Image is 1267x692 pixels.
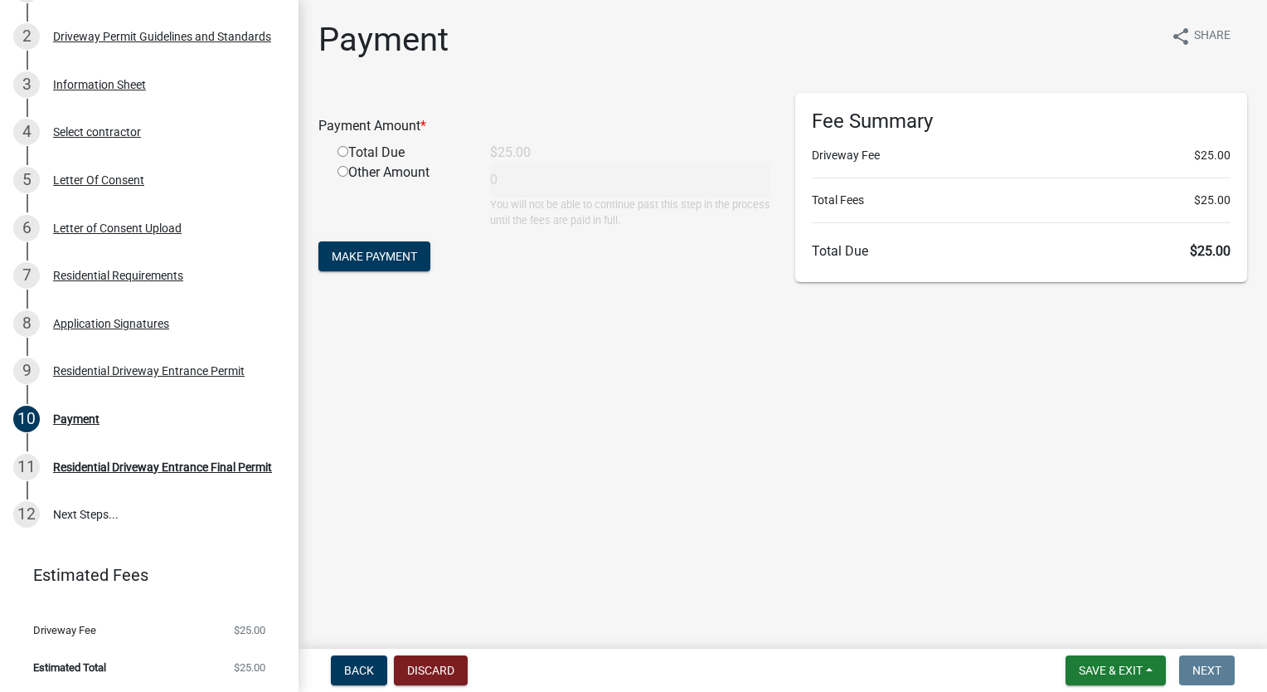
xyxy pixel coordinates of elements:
[13,358,40,384] div: 9
[1079,664,1143,677] span: Save & Exit
[318,20,449,60] h1: Payment
[812,243,1231,259] h6: Total Due
[318,241,430,271] button: Make Payment
[331,655,387,685] button: Back
[13,23,40,50] div: 2
[812,147,1231,164] li: Driveway Fee
[13,71,40,98] div: 3
[13,310,40,337] div: 8
[13,406,40,432] div: 10
[13,558,272,592] a: Estimated Fees
[1190,243,1231,259] span: $25.00
[1194,192,1231,209] span: $25.00
[13,215,40,241] div: 6
[1194,147,1231,164] span: $25.00
[1192,664,1221,677] span: Next
[33,625,96,636] span: Driveway Fee
[234,662,265,673] span: $25.00
[13,262,40,289] div: 7
[306,116,783,136] div: Payment Amount
[53,413,100,425] div: Payment
[13,167,40,193] div: 5
[332,250,417,263] span: Make Payment
[234,625,265,636] span: $25.00
[53,126,141,138] div: Select contractor
[53,461,272,473] div: Residential Driveway Entrance Final Permit
[53,79,146,90] div: Information Sheet
[13,119,40,145] div: 4
[53,222,182,234] div: Letter of Consent Upload
[344,664,374,677] span: Back
[1179,655,1235,685] button: Next
[1194,27,1231,46] span: Share
[1158,20,1244,52] button: shareShare
[13,454,40,480] div: 11
[53,365,245,377] div: Residential Driveway Entrance Permit
[13,501,40,528] div: 12
[53,174,144,186] div: Letter Of Consent
[812,192,1231,209] li: Total Fees
[325,143,478,163] div: Total Due
[53,270,183,281] div: Residential Requirements
[1066,655,1166,685] button: Save & Exit
[1171,27,1191,46] i: share
[33,662,106,673] span: Estimated Total
[53,31,271,42] div: Driveway Permit Guidelines and Standards
[812,110,1231,134] h6: Fee Summary
[53,318,169,329] div: Application Signatures
[325,163,478,228] div: Other Amount
[394,655,468,685] button: Discard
